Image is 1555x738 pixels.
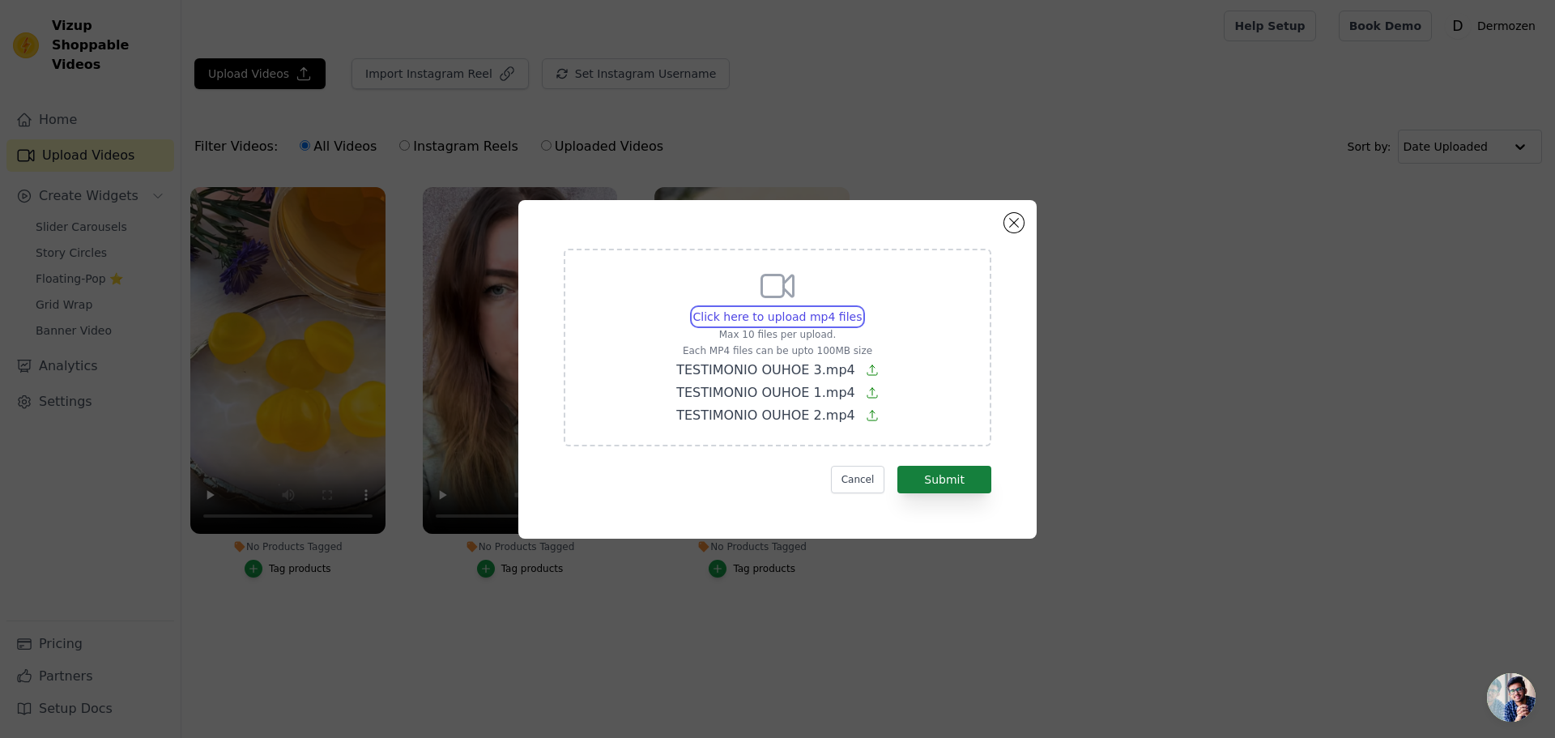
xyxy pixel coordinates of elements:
button: Cancel [831,466,885,493]
span: TESTIMONIO OUHOE 1.mp4 [676,385,855,400]
p: Each MP4 files can be upto 100MB size [676,344,879,357]
button: Submit [897,466,991,493]
button: Close modal [1004,213,1024,232]
span: Click here to upload mp4 files [693,310,863,323]
a: Chat abierto [1487,673,1536,722]
p: Max 10 files per upload. [676,328,879,341]
span: TESTIMONIO OUHOE 3.mp4 [676,362,855,378]
span: TESTIMONIO OUHOE 2.mp4 [676,407,855,423]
